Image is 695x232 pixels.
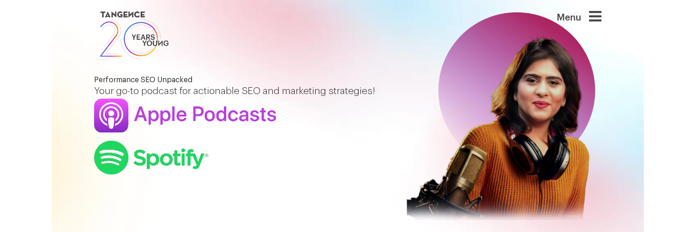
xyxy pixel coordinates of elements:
img: podcast3.png [94,141,208,174]
img: apple-podcast.png [94,99,276,132]
p: Your go-to podcast for actionable SEO and marketing strategies! [94,84,384,99]
h1: Performance SEO Unpacked [94,76,384,84]
img: logo SVG [94,9,170,62]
